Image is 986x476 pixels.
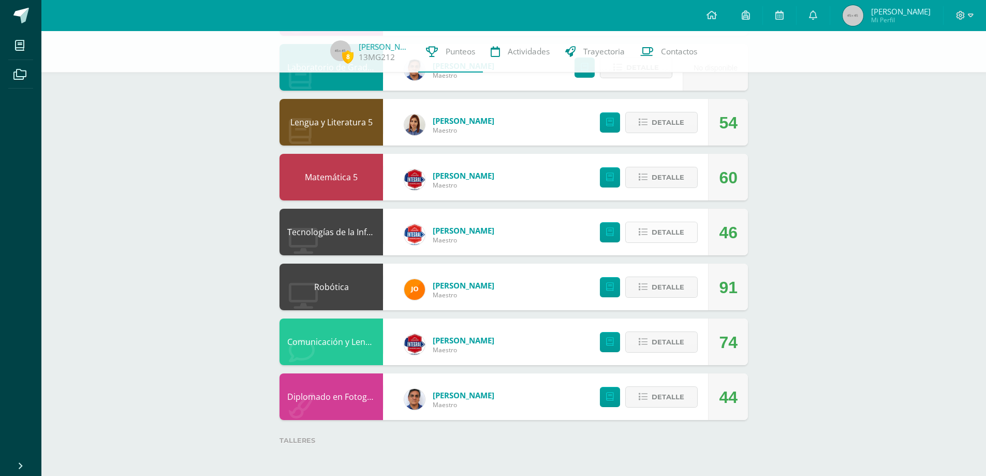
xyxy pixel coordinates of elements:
div: Robótica [279,264,383,310]
a: Contactos [632,31,705,73]
label: Talleres [279,430,748,451]
button: Detalle [625,277,698,298]
a: [PERSON_NAME] [359,41,410,52]
span: Maestro [433,291,494,299]
span: Maestro [433,71,494,80]
div: 74 [719,319,738,366]
div: Tecnologías de la Información y la Comunicación [279,209,383,255]
span: [PERSON_NAME] [433,116,494,126]
div: Lengua y Literatura 5 [279,99,383,146]
span: Detalle [652,113,684,132]
span: Maestro [433,126,494,135]
span: [PERSON_NAME] [433,335,494,345]
a: 13MG212 [359,52,395,63]
img: c1f8528ae09fb8474fd735b50c721e50.png [404,224,425,245]
img: 28f031d49d6967cb0dd97ba54f7eb134.png [404,169,425,190]
a: Actividades [483,31,557,73]
img: bfb8f92bb65f42a6063f25130b28eb48.png [404,334,425,355]
img: eed6c18001710838dd9282a84f8079fa.png [404,114,425,135]
div: Comunicación y Lenguaje L3 (Inglés) [279,319,383,365]
span: [PERSON_NAME] [871,6,931,17]
span: [PERSON_NAME] [433,225,494,236]
button: Detalle [625,386,698,408]
span: Detalle [652,333,684,352]
button: Detalle [625,331,698,353]
div: Diplomado en Fotografía Publicitaria [279,373,383,420]
span: 8 [342,50,354,63]
img: 45x45 [330,40,351,61]
span: Detalle [652,278,684,297]
a: Punteos [418,31,483,73]
span: Detalle [652,387,684,407]
span: Detalle [652,223,684,242]
button: Detalle [625,167,698,188]
span: [PERSON_NAME] [433,170,494,181]
img: 45x45 [843,5,863,26]
span: Actividades [508,46,550,57]
span: Trayectoria [583,46,625,57]
div: Matemática 5 [279,154,383,200]
div: 44 [719,374,738,421]
button: Detalle [625,112,698,133]
span: [PERSON_NAME] [433,280,494,291]
button: Detalle [625,222,698,243]
span: [PERSON_NAME] [433,390,494,400]
span: Punteos [446,46,475,57]
span: Contactos [661,46,697,57]
img: 30108eeae6c649a9a82bfbaad6c0d1cb.png [404,279,425,300]
span: Maestro [433,400,494,409]
div: 54 [719,99,738,146]
span: Maestro [433,181,494,190]
span: Maestro [433,236,494,244]
span: Mi Perfil [871,16,931,24]
a: Trayectoria [557,31,632,73]
span: Detalle [652,168,684,187]
div: 60 [719,154,738,201]
span: Maestro [433,345,494,354]
div: 46 [719,209,738,256]
img: 869655365762450ab720982c099df79d.png [404,389,425,410]
div: 91 [719,264,738,311]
